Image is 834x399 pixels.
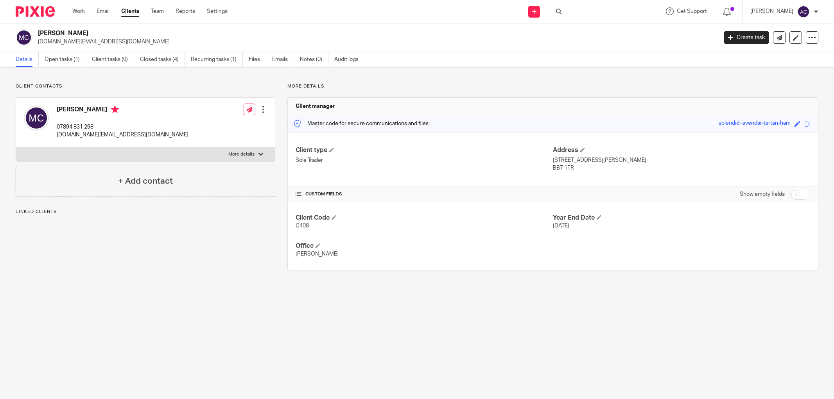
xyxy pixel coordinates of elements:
[719,119,791,128] div: splendid-lavendar-tartan-ham
[16,83,275,89] p: Client contacts
[57,131,188,139] p: [DOMAIN_NAME][EMAIL_ADDRESS][DOMAIN_NAME]
[16,6,55,17] img: Pixie
[38,29,577,38] h2: [PERSON_NAME]
[773,31,786,44] a: Send new email
[797,5,810,18] img: svg%3E
[553,214,810,222] h4: Year End Date
[16,29,32,46] img: svg%3E
[553,164,810,172] p: BB7 1FR
[151,7,164,15] a: Team
[228,151,255,157] p: More details
[750,7,793,15] p: [PERSON_NAME]
[272,52,294,67] a: Emails
[118,175,173,187] h4: + Add contact
[316,243,320,248] span: Edit Office
[795,121,800,127] span: Edit code
[97,7,109,15] a: Email
[140,52,185,67] a: Closed tasks (4)
[553,156,810,164] p: [STREET_ADDRESS][PERSON_NAME]
[57,123,188,131] p: 07894 831 298
[329,147,334,152] span: Change Client type
[24,106,49,131] img: svg%3E
[553,223,569,229] span: [DATE]
[789,31,802,44] a: Edit client
[38,38,712,46] p: [DOMAIN_NAME][EMAIL_ADDRESS][DOMAIN_NAME]
[804,121,810,127] span: Copy to clipboard
[597,215,601,220] span: Edit Year End Date
[16,209,275,215] p: Linked clients
[677,9,707,14] span: Get Support
[334,52,364,67] a: Audit logs
[724,31,769,44] a: Create task
[72,7,85,15] a: Work
[207,7,228,15] a: Settings
[296,156,553,164] p: Sole Trader
[111,106,119,113] i: Primary
[300,52,328,67] a: Notes (0)
[580,147,585,152] span: Edit Address
[740,190,785,198] label: Show empty fields
[121,7,139,15] a: Clients
[16,52,39,67] a: Details
[296,146,553,154] h4: Client type
[332,215,336,220] span: Edit Client Code
[296,251,339,257] span: [PERSON_NAME]
[249,52,266,67] a: Files
[57,106,188,115] h4: [PERSON_NAME]
[92,52,134,67] a: Client tasks (0)
[45,52,86,67] a: Open tasks (1)
[296,242,553,250] h4: Office
[287,83,818,89] p: More details
[296,191,553,197] h4: CUSTOM FIELDS
[294,120,429,127] p: Master code for secure communications and files
[296,214,553,222] h4: Client Code
[191,52,243,67] a: Recurring tasks (1)
[553,146,810,154] h4: Address
[176,7,195,15] a: Reports
[296,102,335,110] h3: Client manager
[296,223,309,229] span: C408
